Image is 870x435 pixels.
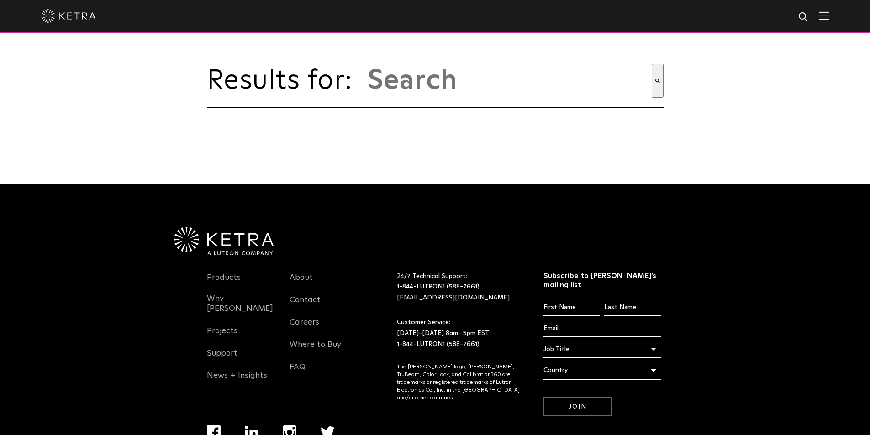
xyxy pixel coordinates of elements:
[207,67,362,94] span: Results for:
[207,273,241,293] a: Products
[397,341,480,347] a: 1-844-LUTRON1 (588-7661)
[798,11,809,23] img: search icon
[397,283,480,290] a: 1-844-LUTRON1 (588-7661)
[207,326,237,347] a: Projects
[174,227,274,255] img: Ketra-aLutronCo_White_RGB
[543,271,661,290] h3: Subscribe to [PERSON_NAME]’s mailing list
[367,64,652,98] input: This is a search field with an auto-suggest feature attached.
[207,271,276,392] div: Navigation Menu
[290,340,341,361] a: Where to Buy
[290,362,306,383] a: FAQ
[290,273,313,293] a: About
[207,371,267,392] a: News + Insights
[652,64,664,98] button: Search
[543,299,600,316] input: First Name
[397,317,521,350] p: Customer Service: [DATE]-[DATE] 8am- 5pm EST
[290,271,359,383] div: Navigation Menu
[290,317,319,338] a: Careers
[543,320,661,337] input: Email
[41,9,96,23] img: ketra-logo-2019-white
[819,11,829,20] img: Hamburger%20Nav.svg
[604,299,660,316] input: Last Name
[290,295,321,316] a: Contact
[207,348,237,369] a: Support
[543,397,612,417] input: Join
[207,293,276,325] a: Why [PERSON_NAME]
[397,271,521,304] p: 24/7 Technical Support:
[397,363,521,402] p: The [PERSON_NAME] logo, [PERSON_NAME], TruBeam, Color Lock, and Calibration360 are trademarks or ...
[397,294,510,301] a: [EMAIL_ADDRESS][DOMAIN_NAME]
